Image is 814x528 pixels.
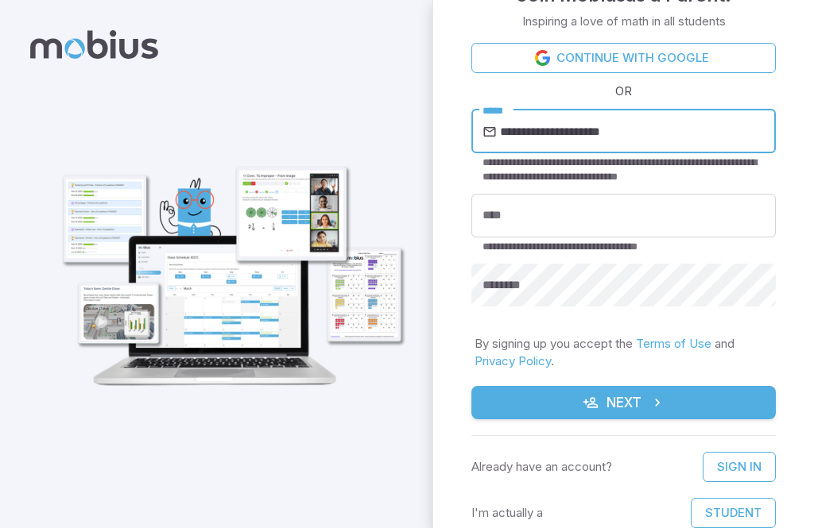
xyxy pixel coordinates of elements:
[471,504,543,522] p: I'm actually a
[471,458,612,476] p: Already have an account?
[45,126,413,396] img: parent_1-illustration
[471,43,776,73] a: Continue with Google
[471,386,776,419] button: Next
[475,335,773,370] p: By signing up you accept the and .
[703,452,776,482] a: Sign In
[636,336,711,351] a: Terms of Use
[475,353,551,368] a: Privacy Policy
[611,83,636,100] span: OR
[522,13,726,30] p: Inspiring a love of math in all students
[691,498,776,528] button: Student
